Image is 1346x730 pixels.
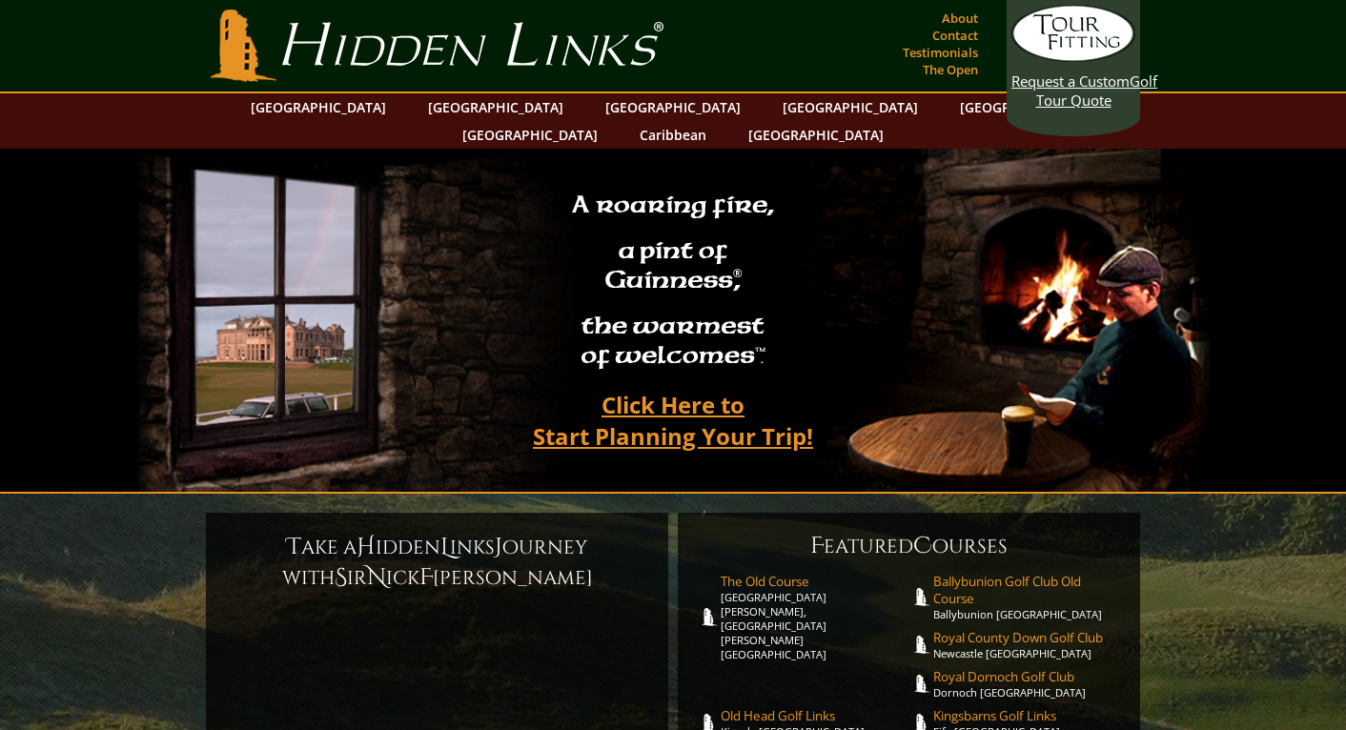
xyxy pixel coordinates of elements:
[514,382,832,458] a: Click Here toStart Planning Your Trip!
[933,629,1122,646] span: Royal County Down Golf Club
[933,629,1122,660] a: Royal County Down Golf ClubNewcastle [GEOGRAPHIC_DATA]
[928,22,983,49] a: Contact
[721,573,909,590] span: The Old Course
[453,121,607,149] a: [GEOGRAPHIC_DATA]
[357,532,376,562] span: H
[630,121,716,149] a: Caribbean
[335,562,347,593] span: S
[773,93,928,121] a: [GEOGRAPHIC_DATA]
[933,573,1122,621] a: Ballybunion Golf Club Old CourseBallybunion [GEOGRAPHIC_DATA]
[918,56,983,83] a: The Open
[933,707,1122,724] span: Kingsbarns Golf Links
[810,531,824,561] span: F
[560,182,786,382] h2: A roaring fire, a pint of Guinness , the warmest of welcomes™.
[913,531,932,561] span: C
[898,39,983,66] a: Testimonials
[419,562,433,593] span: F
[1011,5,1135,110] a: Request a CustomGolf Tour Quote
[950,93,1105,121] a: [GEOGRAPHIC_DATA]
[596,93,750,121] a: [GEOGRAPHIC_DATA]
[367,562,386,593] span: N
[418,93,573,121] a: [GEOGRAPHIC_DATA]
[933,668,1122,685] span: Royal Dornoch Golf Club
[697,531,1121,561] h6: eatured ourses
[937,5,983,31] a: About
[225,532,649,593] h6: ake a idden inks ourney with ir ick [PERSON_NAME]
[440,532,450,562] span: L
[739,121,893,149] a: [GEOGRAPHIC_DATA]
[241,93,396,121] a: [GEOGRAPHIC_DATA]
[287,532,301,562] span: T
[1011,71,1130,91] span: Request a Custom
[721,573,909,661] a: The Old Course[GEOGRAPHIC_DATA][PERSON_NAME], [GEOGRAPHIC_DATA][PERSON_NAME] [GEOGRAPHIC_DATA]
[933,573,1122,607] span: Ballybunion Golf Club Old Course
[933,668,1122,700] a: Royal Dornoch Golf ClubDornoch [GEOGRAPHIC_DATA]
[495,532,502,562] span: J
[721,707,909,724] span: Old Head Golf Links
